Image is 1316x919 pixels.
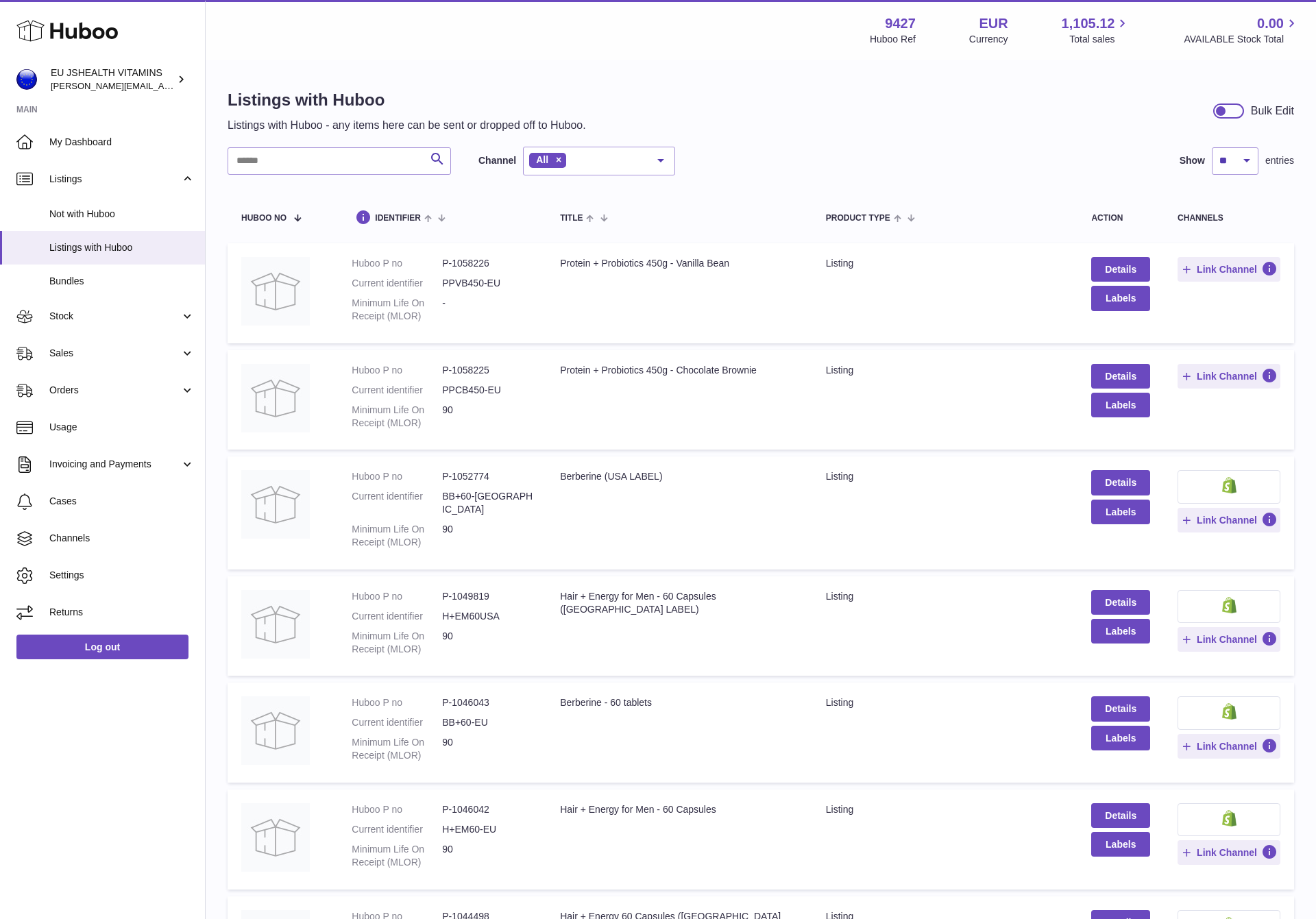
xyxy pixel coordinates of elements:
span: Huboo no [241,214,287,223]
span: Total sales [1069,33,1130,46]
a: Log out [16,635,188,659]
button: Labels [1091,726,1150,750]
label: Show [1180,154,1205,167]
span: title [560,214,583,223]
dt: Huboo P no [352,257,442,270]
span: Link Channel [1197,263,1257,275]
a: Details [1091,803,1150,828]
dt: Current identifier [352,610,442,623]
dd: - [442,297,533,323]
img: shopify-small.png [1222,810,1236,826]
h1: Listings with Huboo [228,89,586,111]
button: Labels [1091,832,1150,857]
span: All [536,154,548,165]
span: Listings with Huboo [49,241,195,254]
span: [PERSON_NAME][EMAIL_ADDRESS][DOMAIN_NAME] [51,80,275,91]
span: Link Channel [1197,846,1257,859]
dt: Huboo P no [352,470,442,483]
p: Listings with Huboo - any items here can be sent or dropped off to Huboo. [228,118,586,133]
div: Currency [969,33,1008,46]
div: listing [826,696,1064,709]
span: identifier [375,214,421,223]
img: shopify-small.png [1222,477,1236,493]
dd: 90 [442,736,533,762]
dt: Current identifier [352,823,442,836]
a: Details [1091,364,1150,389]
button: Labels [1091,393,1150,417]
div: listing [826,590,1064,603]
dd: 90 [442,630,533,656]
a: 1,105.12 Total sales [1062,14,1131,46]
span: Not with Huboo [49,208,195,221]
span: Channels [49,532,195,545]
a: Details [1091,257,1150,282]
dt: Minimum Life On Receipt (MLOR) [352,404,442,430]
button: Link Channel [1178,840,1280,865]
a: Details [1091,470,1150,495]
dt: Current identifier [352,277,442,290]
button: Labels [1091,286,1150,310]
dd: P-1046043 [442,696,533,709]
dd: H+EM60USA [442,610,533,623]
span: Product Type [826,214,890,223]
span: Cases [49,495,195,508]
div: channels [1178,214,1280,223]
span: Invoicing and Payments [49,458,180,471]
span: Listings [49,173,180,186]
img: Hair + Energy for Men - 60 Capsules (USA LABEL) [241,590,310,659]
div: Hair + Energy for Men - 60 Capsules ([GEOGRAPHIC_DATA] LABEL) [560,590,799,616]
strong: EUR [979,14,1008,33]
div: action [1091,214,1150,223]
span: Link Channel [1197,514,1257,526]
img: shopify-small.png [1222,703,1236,720]
dd: H+EM60-EU [442,823,533,836]
img: Berberine - 60 tablets [241,696,310,765]
dd: PPCB450-EU [442,384,533,397]
img: shopify-small.png [1222,597,1236,613]
span: Stock [49,310,180,323]
img: Protein + Probiotics 450g - Vanilla Bean [241,257,310,326]
div: Protein + Probiotics 450g - Vanilla Bean [560,257,799,270]
div: listing [826,257,1064,270]
a: Details [1091,590,1150,615]
dt: Minimum Life On Receipt (MLOR) [352,843,442,869]
div: listing [826,803,1064,816]
span: Settings [49,569,195,582]
strong: 9427 [885,14,916,33]
button: Labels [1091,500,1150,524]
img: Berberine (USA LABEL) [241,470,310,539]
dd: P-1052774 [442,470,533,483]
button: Link Channel [1178,508,1280,532]
span: My Dashboard [49,136,195,149]
button: Link Channel [1178,257,1280,282]
span: Usage [49,421,195,434]
dt: Minimum Life On Receipt (MLOR) [352,523,442,549]
span: AVAILABLE Stock Total [1184,33,1300,46]
span: Link Channel [1197,633,1257,646]
span: Bundles [49,275,195,288]
a: Details [1091,696,1150,721]
dd: 90 [442,523,533,549]
a: 0.00 AVAILABLE Stock Total [1184,14,1300,46]
span: entries [1265,154,1294,167]
img: Hair + Energy for Men - 60 Capsules [241,803,310,872]
button: Link Channel [1178,627,1280,652]
dt: Huboo P no [352,590,442,603]
span: Returns [49,606,195,619]
div: Hair + Energy for Men - 60 Capsules [560,803,799,816]
span: Orders [49,384,180,397]
div: Huboo Ref [870,33,916,46]
dt: Huboo P no [352,364,442,377]
dd: P-1049819 [442,590,533,603]
div: Berberine (USA LABEL) [560,470,799,483]
img: Protein + Probiotics 450g - Chocolate Brownie [241,364,310,432]
img: laura@jessicasepel.com [16,69,37,90]
span: Link Channel [1197,740,1257,752]
button: Link Channel [1178,364,1280,389]
span: 1,105.12 [1062,14,1115,33]
dt: Minimum Life On Receipt (MLOR) [352,297,442,323]
div: Protein + Probiotics 450g - Chocolate Brownie [560,364,799,377]
div: listing [826,470,1064,483]
dt: Current identifier [352,490,442,516]
button: Labels [1091,619,1150,644]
